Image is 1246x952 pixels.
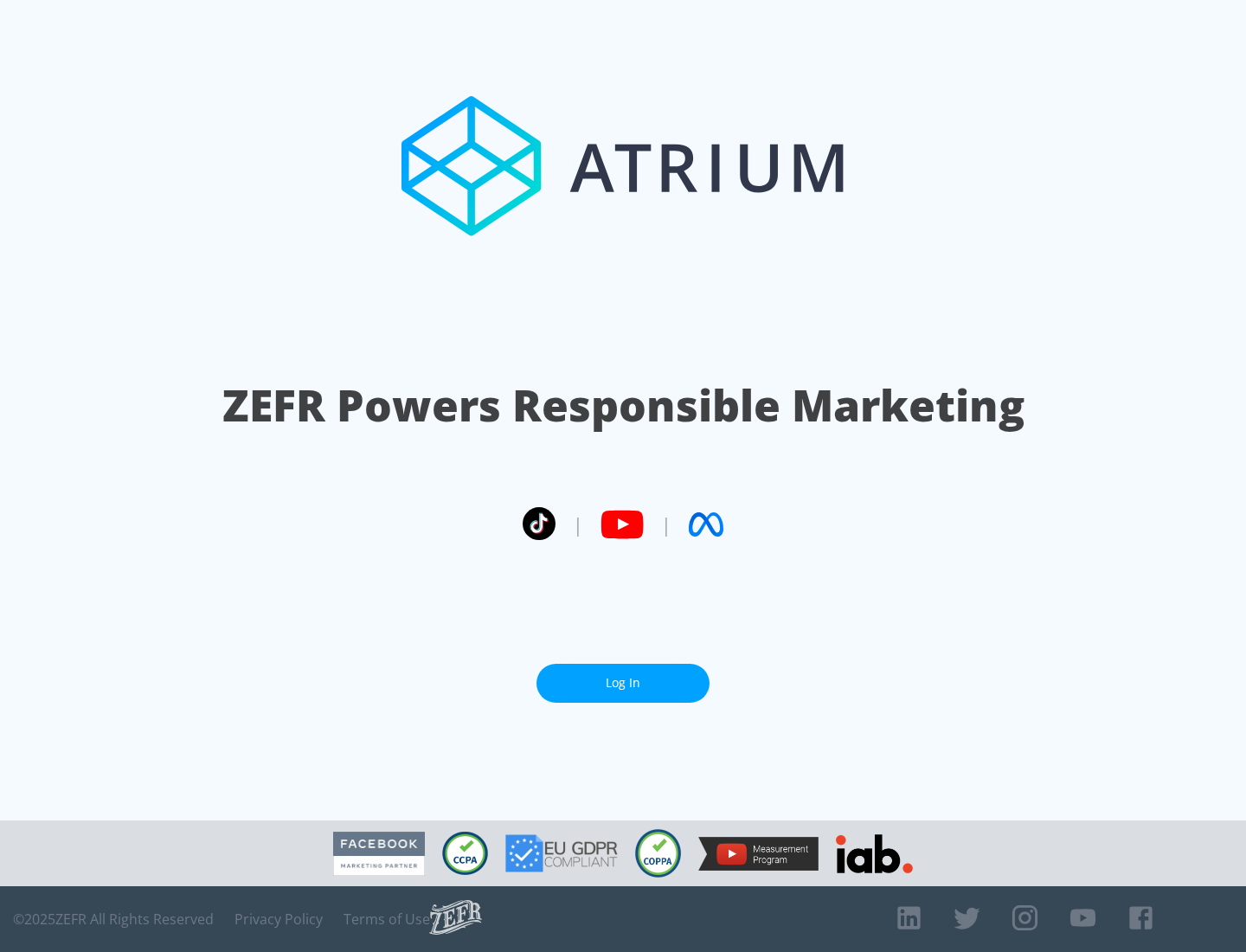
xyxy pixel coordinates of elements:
img: CCPA Compliant [442,832,488,875]
span: © 2025 ZEFR All Rights Reserved [13,910,214,928]
h1: ZEFR Powers Responsible Marketing [222,376,1024,435]
a: Terms of Use [344,910,430,928]
img: YouTube Measurement Program [698,837,819,871]
img: IAB [836,834,913,873]
span: | [661,511,671,537]
img: COPPA Compliant [635,829,681,878]
span: | [573,511,583,537]
img: GDPR Compliant [505,834,618,872]
a: Privacy Policy [234,910,323,928]
img: Facebook Marketing Partner [333,832,425,876]
a: Log In [536,664,710,703]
